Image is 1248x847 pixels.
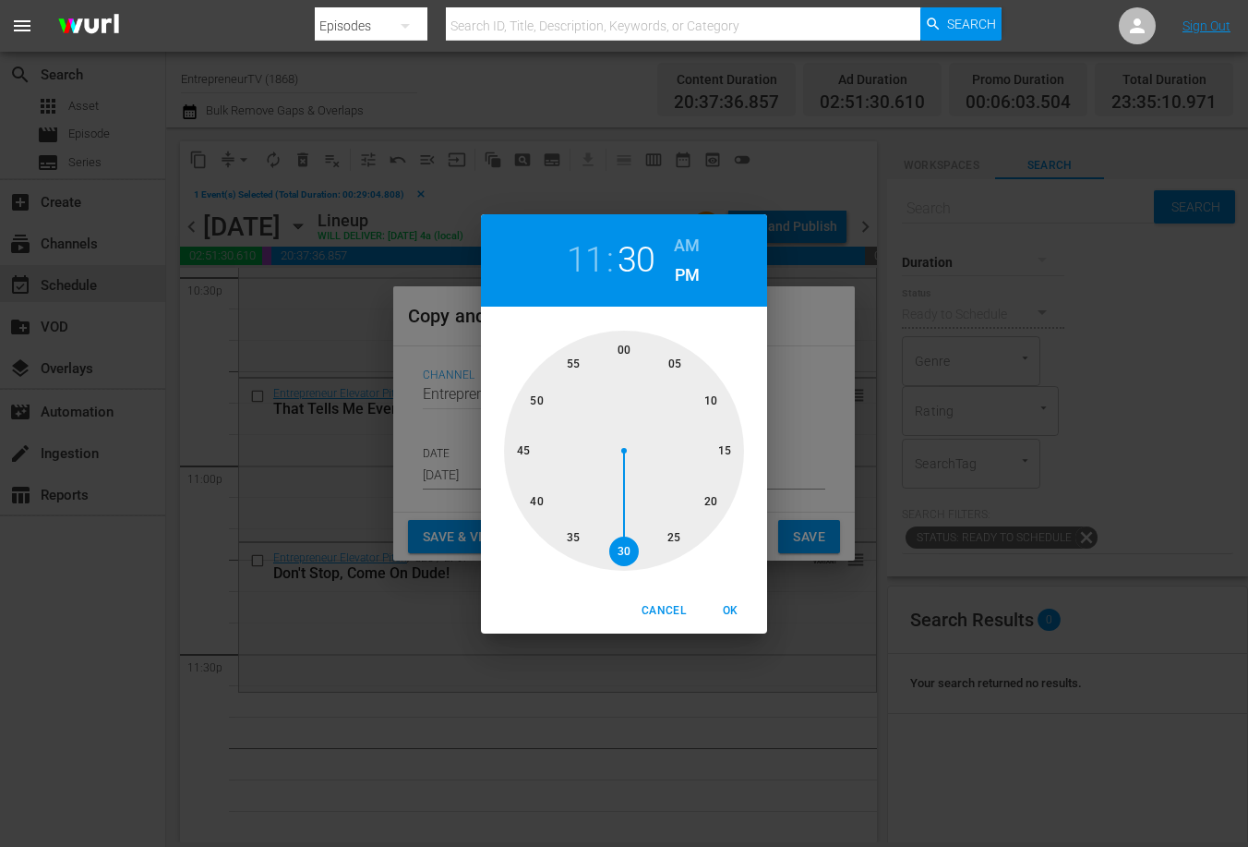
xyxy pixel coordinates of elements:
[708,601,752,621] span: OK
[11,15,33,37] span: menu
[44,5,133,48] img: ans4CAIJ8jUAAAAAAAAAAAAAAAAAAAAAAAAgQb4GAAAAAAAAAAAAAAAAAAAAAAAAJMjXAAAAAAAAAAAAAAAAAAAAAAAAgAT5G...
[674,260,700,290] button: PM
[606,239,614,281] h2: :
[1182,18,1230,33] a: Sign Out
[634,596,693,626] button: Cancel
[947,7,996,41] span: Search
[675,260,700,290] h6: PM
[642,601,686,621] span: Cancel
[674,231,700,260] button: AM
[567,239,605,281] button: 11
[618,239,655,281] button: 30
[701,596,760,626] button: OK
